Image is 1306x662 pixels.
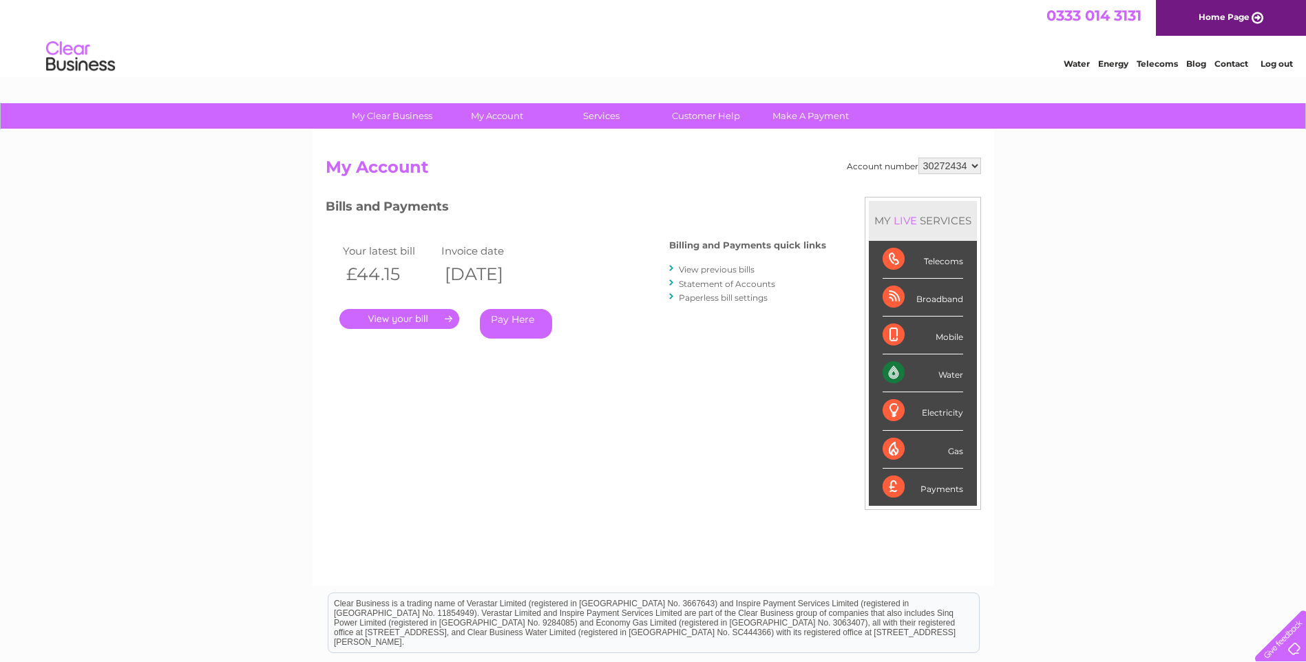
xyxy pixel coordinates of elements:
[891,214,920,227] div: LIVE
[649,103,763,129] a: Customer Help
[339,309,459,329] a: .
[1046,7,1141,24] a: 0333 014 3131
[440,103,554,129] a: My Account
[754,103,867,129] a: Make A Payment
[1137,58,1178,69] a: Telecoms
[883,431,963,469] div: Gas
[339,260,439,288] th: £44.15
[883,354,963,392] div: Water
[1261,58,1293,69] a: Log out
[1064,58,1090,69] a: Water
[669,240,826,250] h4: Billing and Payments quick links
[339,242,439,260] td: Your latest bill
[679,279,775,289] a: Statement of Accounts
[679,292,768,303] a: Paperless bill settings
[328,8,979,67] div: Clear Business is a trading name of Verastar Limited (registered in [GEOGRAPHIC_DATA] No. 3667643...
[869,201,977,240] div: MY SERVICES
[1186,58,1206,69] a: Blog
[883,317,963,354] div: Mobile
[1098,58,1128,69] a: Energy
[480,309,552,339] a: Pay Here
[1214,58,1248,69] a: Contact
[438,242,537,260] td: Invoice date
[679,264,755,275] a: View previous bills
[545,103,658,129] a: Services
[45,36,116,78] img: logo.png
[883,469,963,506] div: Payments
[883,392,963,430] div: Electricity
[438,260,537,288] th: [DATE]
[335,103,449,129] a: My Clear Business
[326,197,826,221] h3: Bills and Payments
[847,158,981,174] div: Account number
[883,279,963,317] div: Broadband
[883,241,963,279] div: Telecoms
[326,158,981,184] h2: My Account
